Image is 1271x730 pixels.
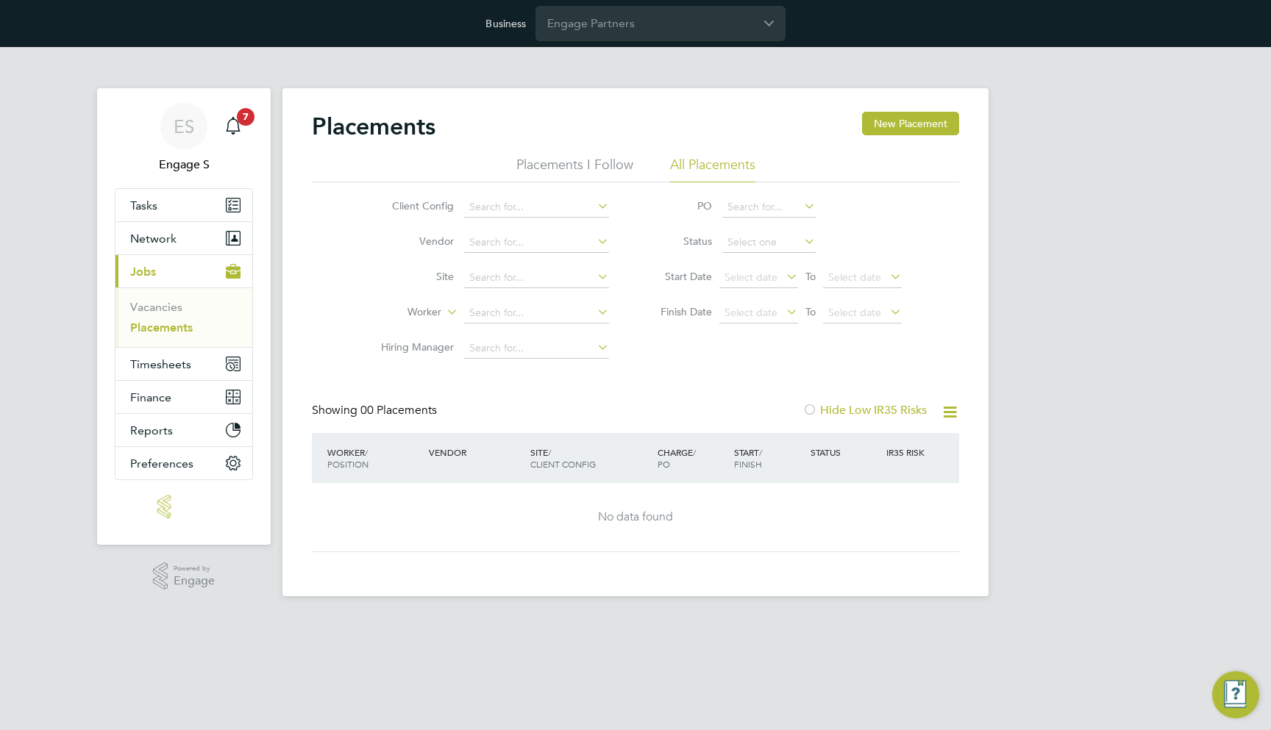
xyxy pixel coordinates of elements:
input: Search for... [464,338,609,359]
label: Vendor [369,235,454,248]
span: To [801,302,820,321]
a: Go to home page [115,495,253,518]
button: Jobs [115,255,252,287]
span: Finance [130,390,171,404]
input: Search for... [464,303,609,323]
a: Powered byEngage [153,562,216,590]
label: Site [369,270,454,283]
input: Search for... [464,268,609,288]
nav: Main navigation [97,88,271,545]
div: Site [527,439,654,477]
label: Worker [357,305,441,320]
span: To [801,267,820,286]
button: Network [115,222,252,254]
div: Charge [654,439,730,477]
button: Engage Resource Center [1212,671,1259,718]
a: Tasks [115,189,252,221]
span: Select date [828,271,881,284]
label: Client Config [369,199,454,212]
span: Tasks [130,198,157,212]
span: Powered by [174,562,215,575]
div: Showing [312,403,440,418]
button: Preferences [115,447,252,479]
label: Start Date [646,270,712,283]
span: / PO [658,446,696,470]
div: Vendor [425,439,527,465]
li: All Placements [670,156,755,182]
h2: Placements [312,112,435,141]
div: No data found [327,509,944,525]
span: / Position [327,446,369,470]
span: 7 [237,108,254,126]
input: Search for... [464,232,609,253]
span: Select date [724,306,777,319]
span: Select date [724,271,777,284]
input: Select one [722,232,816,253]
img: engage-logo-retina.png [157,495,210,518]
a: Placements [130,321,193,334]
input: Search for... [464,197,609,218]
div: Jobs [115,287,252,347]
li: Placements I Follow [516,156,633,182]
span: / Finish [734,446,762,470]
label: Finish Date [646,305,712,318]
span: Network [130,232,177,246]
span: Engage S [115,156,253,173]
input: Search for... [722,197,816,218]
button: New Placement [862,112,959,135]
div: IR35 Risk [883,439,933,465]
span: ES [174,117,194,136]
span: Preferences [130,457,193,470]
button: Finance [115,381,252,413]
div: Worker [324,439,425,477]
label: Hiring Manager [369,340,454,354]
div: Start [730,439,807,477]
span: / Client Config [530,446,596,470]
a: Vacancies [130,300,182,314]
a: 7 [218,103,248,150]
button: Reports [115,414,252,446]
label: Status [646,235,712,248]
div: Status [807,439,883,465]
label: PO [646,199,712,212]
span: Select date [828,306,881,319]
span: Jobs [130,265,156,279]
span: Timesheets [130,357,191,371]
span: 00 Placements [360,403,437,418]
label: Hide Low IR35 Risks [802,403,927,418]
span: Reports [130,423,173,437]
a: ESEngage S [115,103,253,173]
span: Engage [174,575,215,587]
label: Business [485,17,526,30]
button: Timesheets [115,348,252,380]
